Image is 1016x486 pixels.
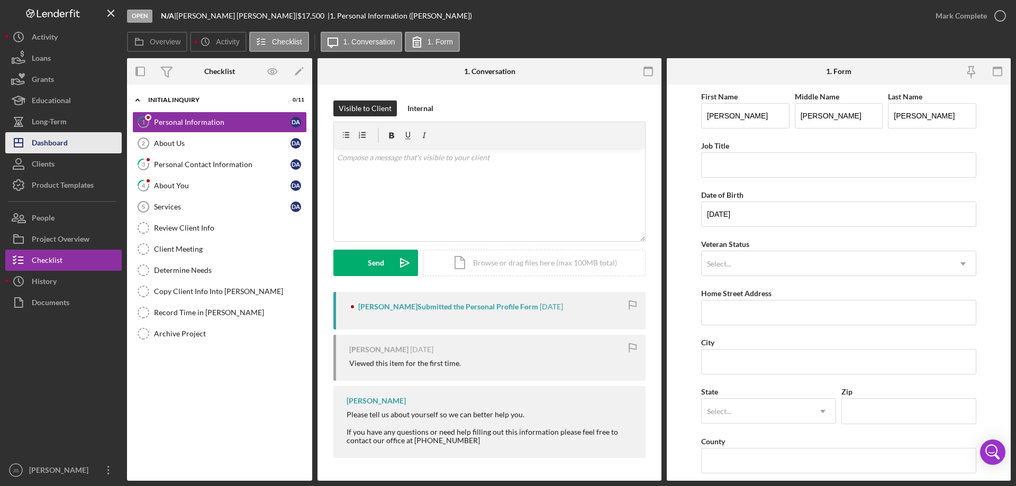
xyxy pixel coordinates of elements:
[339,100,392,116] div: Visible to Client
[464,67,515,76] div: 1. Conversation
[405,32,460,52] button: 1. Form
[142,182,146,189] tspan: 4
[32,250,62,273] div: Checklist
[5,271,122,292] button: History
[272,38,302,46] label: Checklist
[5,48,122,69] button: Loans
[204,67,235,76] div: Checklist
[291,180,301,191] div: D A
[32,26,58,50] div: Activity
[32,292,69,316] div: Documents
[13,467,19,473] text: JS
[176,12,297,20] div: [PERSON_NAME] [PERSON_NAME] |
[32,48,51,71] div: Loans
[5,132,122,153] a: Dashboard
[32,90,71,114] div: Educational
[5,111,122,132] button: Long-Term
[349,359,461,368] div: Viewed this item for the first time.
[5,90,122,111] button: Educational
[925,5,1011,26] button: Mark Complete
[32,207,55,231] div: People
[291,159,301,170] div: D A
[32,69,54,93] div: Grants
[701,92,738,101] label: First Name
[154,224,306,232] div: Review Client Info
[347,428,635,445] div: If you have any questions or need help filling out this information please feel free to contact o...
[190,32,246,52] button: Activity
[154,160,291,169] div: Personal Contact Information
[216,38,239,46] label: Activity
[32,153,55,177] div: Clients
[154,266,306,274] div: Determine Needs
[701,437,725,446] label: County
[148,97,278,103] div: Initial Inquiry
[5,153,122,175] button: Clients
[368,250,384,276] div: Send
[5,250,122,271] button: Checklist
[154,181,291,190] div: About You
[402,100,439,116] button: Internal
[701,141,729,150] label: Job Title
[142,204,145,210] tspan: 5
[407,100,433,116] div: Internal
[5,207,122,228] button: People
[707,260,731,268] div: Select...
[701,338,714,347] label: City
[321,32,402,52] button: 1. Conversation
[285,97,304,103] div: 0 / 11
[888,92,922,101] label: Last Name
[5,228,122,250] button: Project Overview
[132,239,307,260] a: Client Meeting
[701,190,743,199] label: Date of Birth
[347,410,635,419] div: Please tell us about yourself so we can better help you.
[5,175,122,196] button: Product Templates
[150,38,180,46] label: Overview
[5,292,122,313] a: Documents
[132,260,307,281] a: Determine Needs
[142,140,145,146] tspan: 2
[26,460,95,483] div: [PERSON_NAME]
[32,111,67,135] div: Long-Term
[795,92,839,101] label: Middle Name
[154,329,306,338] div: Archive Project
[349,345,409,354] div: [PERSON_NAME]
[32,228,89,252] div: Project Overview
[154,203,291,211] div: Services
[132,281,307,302] a: Copy Client Info Into [PERSON_NAME]
[132,112,307,133] a: 1Personal InformationDA
[333,250,418,276] button: Send
[132,196,307,217] a: 5ServicesDA
[291,138,301,149] div: D A
[428,38,453,46] label: 1. Form
[154,287,306,296] div: Copy Client Info Into [PERSON_NAME]
[936,5,987,26] div: Mark Complete
[154,118,291,126] div: Personal Information
[707,407,731,416] div: Select...
[142,161,145,168] tspan: 3
[5,69,122,90] button: Grants
[328,12,472,20] div: | 1. Personal Information ([PERSON_NAME])
[161,12,176,20] div: |
[154,308,306,317] div: Record Time in [PERSON_NAME]
[701,289,772,298] label: Home Street Address
[249,32,309,52] button: Checklist
[32,175,94,198] div: Product Templates
[841,387,852,396] label: Zip
[291,117,301,127] div: D A
[132,323,307,344] a: Archive Project
[826,67,851,76] div: 1. Form
[154,139,291,148] div: About Us
[132,217,307,239] a: Review Client Info
[132,154,307,175] a: 3Personal Contact InformationDA
[980,439,1005,465] div: Open Intercom Messenger
[297,11,324,20] span: $17,500
[5,26,122,48] button: Activity
[161,11,174,20] b: N/A
[32,271,57,295] div: History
